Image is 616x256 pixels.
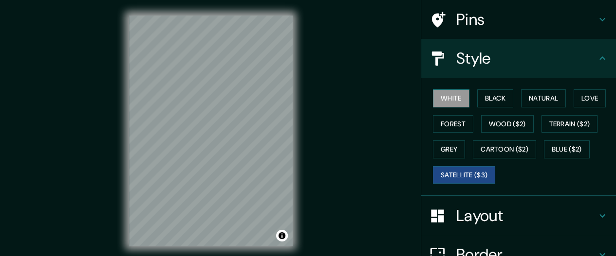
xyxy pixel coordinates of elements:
[544,140,590,158] button: Blue ($2)
[456,10,597,29] h4: Pins
[456,49,597,68] h4: Style
[276,230,288,241] button: Toggle attribution
[477,89,514,107] button: Black
[574,89,606,107] button: Love
[456,206,597,225] h4: Layout
[433,115,473,133] button: Forest
[433,89,469,107] button: White
[433,166,495,184] button: Satellite ($3)
[129,16,293,246] canvas: Map
[481,115,534,133] button: Wood ($2)
[521,89,566,107] button: Natural
[541,115,598,133] button: Terrain ($2)
[421,196,616,235] div: Layout
[421,39,616,78] div: Style
[473,140,536,158] button: Cartoon ($2)
[433,140,465,158] button: Grey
